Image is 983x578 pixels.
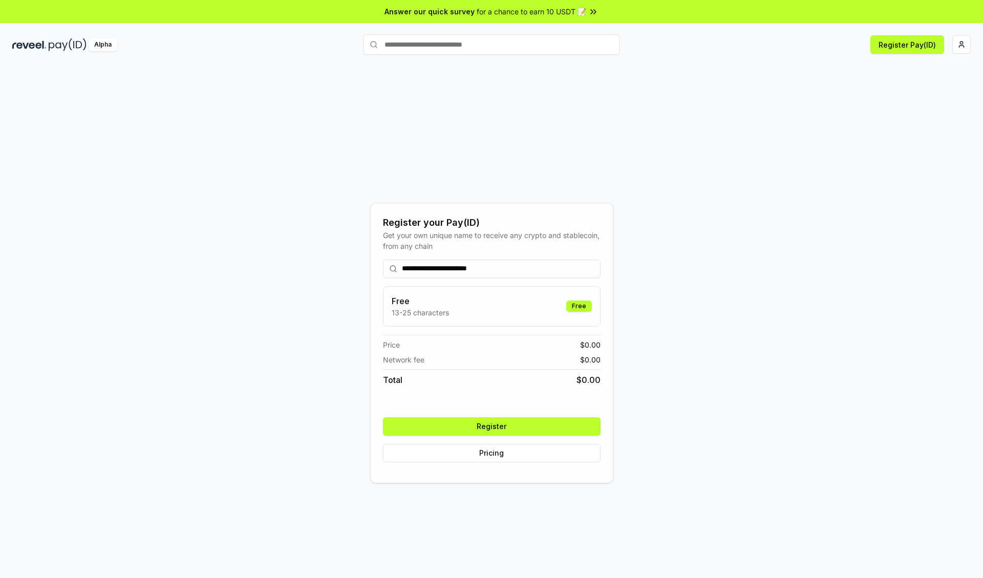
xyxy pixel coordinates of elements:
[580,339,601,350] span: $ 0.00
[566,301,592,312] div: Free
[576,374,601,386] span: $ 0.00
[89,38,117,51] div: Alpha
[383,354,424,365] span: Network fee
[383,339,400,350] span: Price
[383,216,601,230] div: Register your Pay(ID)
[49,38,87,51] img: pay_id
[477,6,586,17] span: for a chance to earn 10 USDT 📝
[383,417,601,436] button: Register
[580,354,601,365] span: $ 0.00
[383,230,601,251] div: Get your own unique name to receive any crypto and stablecoin, from any chain
[383,444,601,462] button: Pricing
[870,35,944,54] button: Register Pay(ID)
[384,6,475,17] span: Answer our quick survey
[392,295,449,307] h3: Free
[383,374,402,386] span: Total
[392,307,449,318] p: 13-25 characters
[12,38,47,51] img: reveel_dark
